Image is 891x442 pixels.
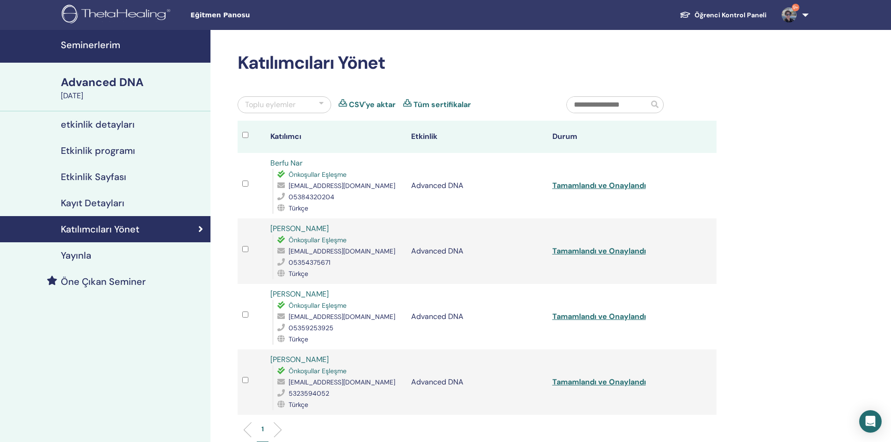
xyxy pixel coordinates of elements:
a: [PERSON_NAME] [270,224,329,233]
a: Tamamlandı ve Onaylandı [552,181,646,190]
h4: Etkinlik programı [61,145,135,156]
a: Tamamlandı ve Onaylandı [552,246,646,256]
h4: etkinlik detayları [61,119,135,130]
th: Etkinlik [406,121,547,153]
h4: Seminerlerim [61,39,205,51]
span: Türkçe [289,400,308,409]
td: Advanced DNA [406,284,547,349]
div: Open Intercom Messenger [859,410,882,433]
span: Önkoşullar Eşleşme [289,236,347,244]
h4: Yayınla [61,250,91,261]
span: Önkoşullar Eşleşme [289,301,347,310]
span: 05359253925 [289,324,333,332]
span: 5323594052 [289,389,329,398]
span: 9+ [792,4,799,11]
span: Eğitmen Panosu [190,10,331,20]
span: [EMAIL_ADDRESS][DOMAIN_NAME] [289,378,395,386]
td: Advanced DNA [406,349,547,415]
td: Advanced DNA [406,153,547,218]
span: Türkçe [289,335,308,343]
p: 1 [261,424,264,434]
a: [PERSON_NAME] [270,355,329,364]
a: [PERSON_NAME] [270,289,329,299]
span: [EMAIL_ADDRESS][DOMAIN_NAME] [289,247,395,255]
span: Önkoşullar Eşleşme [289,170,347,179]
h4: Katılımcıları Yönet [61,224,139,235]
img: graduation-cap-white.svg [680,11,691,19]
span: Türkçe [289,204,308,212]
h4: Kayıt Detayları [61,197,124,209]
a: Öğrenci Kontrol Paneli [672,7,774,24]
div: Advanced DNA [61,74,205,90]
div: Toplu eylemler [245,99,296,110]
div: [DATE] [61,90,205,101]
h4: Öne Çıkan Seminer [61,276,146,287]
th: Katılımcı [266,121,406,153]
span: [EMAIL_ADDRESS][DOMAIN_NAME] [289,181,395,190]
img: default.jpg [782,7,797,22]
span: [EMAIL_ADDRESS][DOMAIN_NAME] [289,312,395,321]
span: 05354375671 [289,258,330,267]
a: Tüm sertifikalar [413,99,471,110]
h4: Etkinlik Sayfası [61,171,126,182]
a: Tamamlandı ve Onaylandı [552,312,646,321]
a: Tamamlandı ve Onaylandı [552,377,646,387]
span: Önkoşullar Eşleşme [289,367,347,375]
a: Berfu Nar [270,158,303,168]
h2: Katılımcıları Yönet [238,52,717,74]
a: CSV'ye aktar [349,99,396,110]
span: Türkçe [289,269,308,278]
span: 05384320204 [289,193,334,201]
img: logo.png [62,5,174,26]
td: Advanced DNA [406,218,547,284]
th: Durum [548,121,688,153]
a: Advanced DNA[DATE] [55,74,210,101]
